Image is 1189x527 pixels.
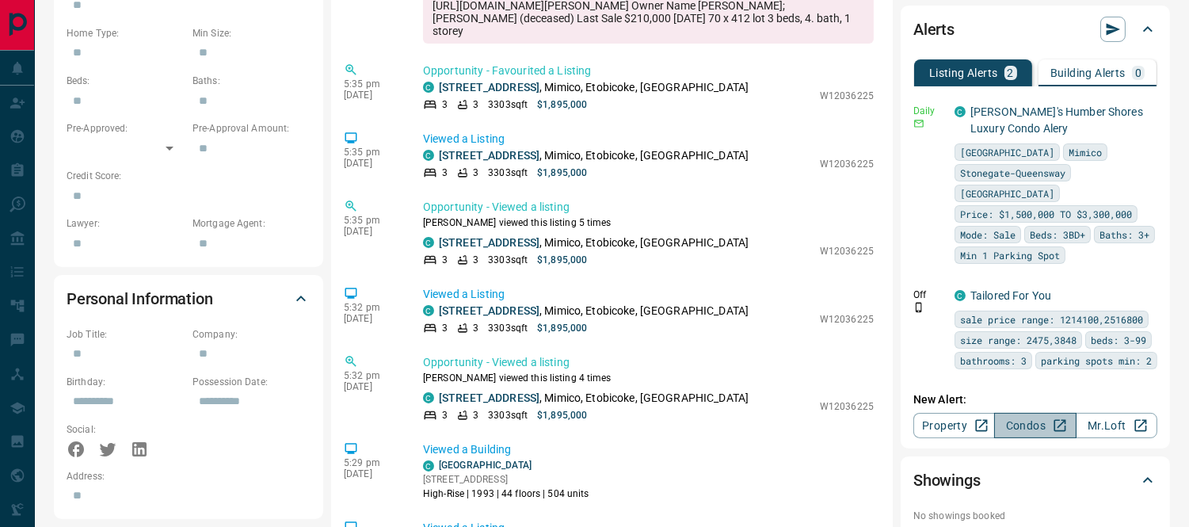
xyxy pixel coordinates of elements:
a: [PERSON_NAME]'s Humber Shores Luxury Condo Alery [970,105,1143,135]
p: Birthday: [67,375,185,389]
p: 5:35 pm [344,78,399,90]
a: Condos [994,413,1076,438]
p: Social: [67,422,185,437]
p: Min Size: [192,26,311,40]
div: condos.ca [423,305,434,316]
p: Viewed a Listing [423,131,874,147]
p: 3 [473,97,478,112]
p: 3 [473,321,478,335]
div: Showings [913,461,1157,499]
p: No showings booked [913,509,1157,523]
p: 3 [442,253,448,267]
span: Baths: 3+ [1099,227,1149,242]
p: Credit Score: [67,169,311,183]
span: Min 1 Parking Spot [960,247,1060,263]
a: Property [913,413,995,438]
a: [STREET_ADDRESS] [439,81,539,94]
p: 3 [473,166,478,180]
p: $1,895,000 [537,408,587,422]
p: Mortgage Agent: [192,216,311,231]
p: , Mimico, Etobicoke, [GEOGRAPHIC_DATA] [439,390,749,407]
p: , Mimico, Etobicoke, [GEOGRAPHIC_DATA] [439,147,749,164]
span: parking spots min: 2 [1041,353,1152,369]
p: W12036225 [820,89,874,103]
span: [GEOGRAPHIC_DATA] [960,185,1054,201]
p: $1,895,000 [537,253,587,267]
span: Price: $1,500,000 TO $3,300,000 [960,206,1132,222]
div: condos.ca [423,460,434,472]
p: $1,895,000 [537,166,587,180]
p: Job Title: [67,327,185,342]
p: [DATE] [344,90,399,101]
div: condos.ca [423,392,434,403]
p: Opportunity - Viewed a listing [423,354,874,371]
p: Company: [192,327,311,342]
p: [DATE] [344,468,399,479]
p: New Alert: [913,391,1157,408]
p: 3303 sqft [488,408,528,422]
p: Pre-Approved: [67,121,185,136]
p: $1,895,000 [537,321,587,335]
div: Alerts [913,10,1157,48]
p: , Mimico, Etobicoke, [GEOGRAPHIC_DATA] [439,303,749,319]
p: 5:32 pm [344,370,399,381]
a: Mr.Loft [1076,413,1157,438]
div: condos.ca [423,82,434,93]
p: 3 [442,166,448,180]
p: Address: [67,469,311,483]
a: [STREET_ADDRESS] [439,236,539,249]
p: , Mimico, Etobicoke, [GEOGRAPHIC_DATA] [439,235,749,251]
p: 3 [473,253,478,267]
p: 2 [1008,67,1014,78]
p: [DATE] [344,313,399,324]
p: W12036225 [820,399,874,414]
p: [DATE] [344,381,399,392]
svg: Email [913,118,924,129]
p: Possession Date: [192,375,311,389]
span: bathrooms: 3 [960,353,1027,369]
p: W12036225 [820,157,874,171]
p: 3 [473,408,478,422]
p: High-Rise | 1993 | 44 floors | 504 units [423,487,589,501]
h2: Personal Information [67,286,213,311]
span: Beds: 3BD+ [1030,227,1085,242]
svg: Push Notification Only [913,302,924,313]
p: W12036225 [820,244,874,258]
a: Tailored For You [970,289,1051,302]
p: Opportunity - Viewed a listing [423,199,874,216]
p: Home Type: [67,26,185,40]
div: condos.ca [423,150,434,161]
p: Pre-Approval Amount: [192,121,311,136]
p: Daily [913,104,945,118]
p: 3303 sqft [488,166,528,180]
p: Off [913,288,945,302]
p: Viewed a Listing [423,286,874,303]
span: size range: 2475,3848 [960,332,1077,348]
h2: Alerts [913,17,955,42]
a: [GEOGRAPHIC_DATA] [439,460,532,471]
p: , Mimico, Etobicoke, [GEOGRAPHIC_DATA] [439,79,749,96]
p: [PERSON_NAME] viewed this listing 5 times [423,216,874,230]
p: [DATE] [344,226,399,237]
p: [PERSON_NAME] viewed this listing 4 times [423,371,874,385]
p: Beds: [67,74,185,88]
p: Building Alerts [1050,67,1126,78]
p: Opportunity - Favourited a Listing [423,63,874,79]
p: W12036225 [820,312,874,327]
span: Mimico [1069,144,1102,160]
p: [DATE] [344,158,399,169]
div: condos.ca [955,106,966,117]
p: 5:32 pm [344,302,399,313]
p: [STREET_ADDRESS] [423,472,589,487]
p: Baths: [192,74,311,88]
p: Viewed a Building [423,441,874,458]
p: 5:29 pm [344,457,399,468]
span: Stonegate-Queensway [960,165,1065,181]
span: beds: 3-99 [1091,332,1146,348]
div: condos.ca [955,290,966,301]
div: Personal Information [67,280,311,318]
p: Lawyer: [67,216,185,231]
span: Mode: Sale [960,227,1016,242]
a: [STREET_ADDRESS] [439,149,539,162]
h2: Showings [913,468,981,493]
